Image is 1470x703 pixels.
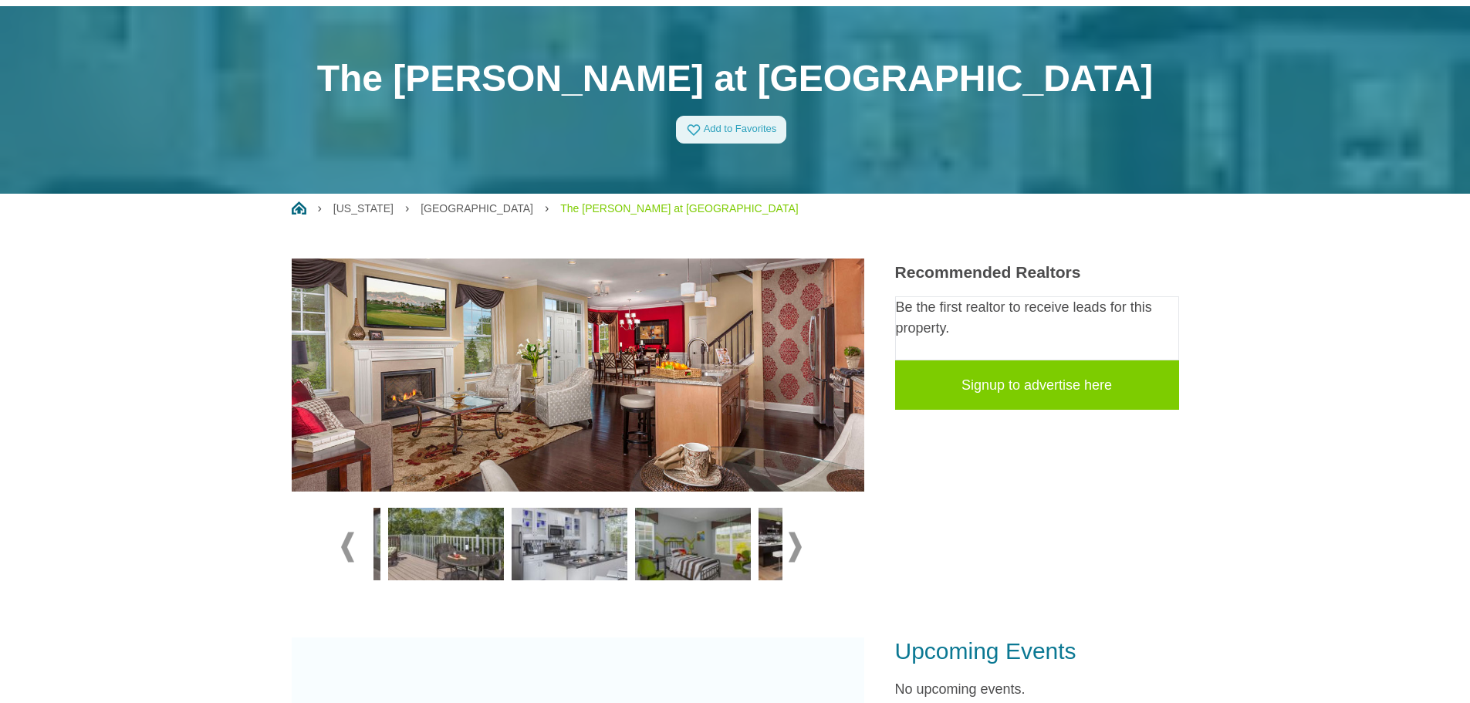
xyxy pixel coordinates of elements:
a: [GEOGRAPHIC_DATA] [421,202,533,215]
a: Add to Favorites [676,116,787,144]
a: [US_STATE] [333,202,394,215]
p: Be the first realtor to receive leads for this property. [896,297,1178,339]
h3: Upcoming Events [895,637,1179,665]
a: The [PERSON_NAME] at [GEOGRAPHIC_DATA] [560,202,798,215]
a: Signup to advertise here [895,360,1179,410]
h1: The [PERSON_NAME] at [GEOGRAPHIC_DATA] [292,56,1179,101]
h3: Recommended Realtors [895,262,1179,282]
p: No upcoming events. [895,679,1179,700]
span: Add to Favorites [704,123,777,135]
